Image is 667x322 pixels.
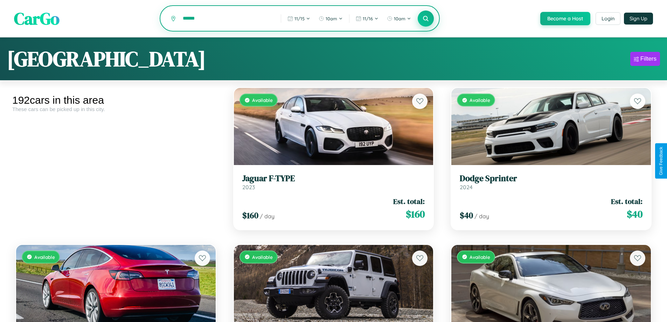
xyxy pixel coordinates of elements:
[284,13,314,24] button: 11/15
[260,213,275,220] span: / day
[12,94,220,106] div: 192 cars in this area
[630,52,660,66] button: Filters
[242,210,258,221] span: $ 160
[315,13,346,24] button: 10am
[474,213,489,220] span: / day
[12,106,220,112] div: These cars can be picked up in this city.
[460,210,473,221] span: $ 40
[640,55,656,62] div: Filters
[242,173,425,191] a: Jaguar F-TYPE2023
[659,147,663,175] div: Give Feedback
[624,13,653,25] button: Sign Up
[611,196,642,206] span: Est. total:
[326,16,337,21] span: 10am
[242,173,425,184] h3: Jaguar F-TYPE
[7,44,206,73] h1: [GEOGRAPHIC_DATA]
[460,173,642,191] a: Dodge Sprinter2024
[252,254,273,260] span: Available
[14,7,60,30] span: CarGo
[393,196,425,206] span: Est. total:
[596,12,620,25] button: Login
[406,207,425,221] span: $ 160
[470,254,490,260] span: Available
[252,97,273,103] span: Available
[294,16,305,21] span: 11 / 15
[460,184,473,191] span: 2024
[242,184,255,191] span: 2023
[363,16,373,21] span: 11 / 16
[540,12,590,25] button: Become a Host
[470,97,490,103] span: Available
[627,207,642,221] span: $ 40
[460,173,642,184] h3: Dodge Sprinter
[352,13,382,24] button: 11/16
[394,16,405,21] span: 10am
[34,254,55,260] span: Available
[383,13,415,24] button: 10am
